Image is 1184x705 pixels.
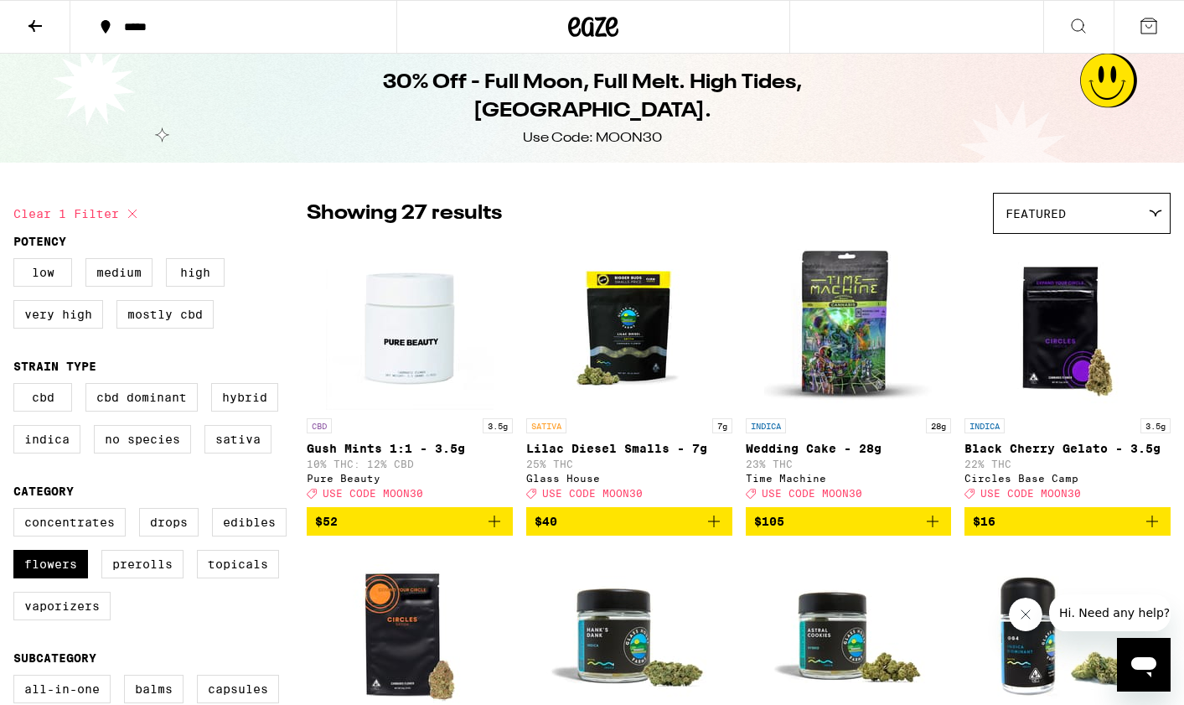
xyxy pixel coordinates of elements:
img: Pure Beauty - Gush Mints 1:1 - 3.5g [326,242,494,410]
button: Add to bag [526,507,732,536]
label: All-In-One [13,675,111,703]
label: Drops [139,508,199,537]
legend: Potency [13,235,66,248]
iframe: Button to launch messaging window [1117,638,1171,692]
p: 7g [712,418,732,433]
label: Prerolls [101,550,184,578]
span: USE CODE MOON30 [542,488,643,499]
img: Glass House - Lilac Diesel Smalls - 7g [545,242,713,410]
a: Open page for Gush Mints 1:1 - 3.5g from Pure Beauty [307,242,513,507]
span: $40 [535,515,557,528]
label: Vaporizers [13,592,111,620]
span: Featured [1006,207,1066,220]
label: Very High [13,300,103,329]
p: SATIVA [526,418,566,433]
label: Edibles [212,508,287,537]
span: USE CODE MOON30 [762,488,862,499]
legend: Subcategory [13,651,96,665]
p: 23% THC [746,459,952,469]
img: Circles Base Camp - Black Cherry Gelato - 3.5g [984,242,1151,410]
label: Concentrates [13,508,126,537]
label: Capsules [197,675,279,703]
span: USE CODE MOON30 [980,488,1081,499]
button: Clear 1 filter [13,193,142,235]
p: Showing 27 results [307,200,502,228]
legend: Strain Type [13,360,96,373]
a: Open page for Wedding Cake - 28g from Time Machine [746,242,952,507]
label: CBD [13,383,72,412]
p: INDICA [964,418,1005,433]
p: 28g [926,418,951,433]
iframe: Message from company [1049,594,1171,631]
label: Sativa [204,425,271,454]
label: Indica [13,425,80,454]
p: Wedding Cake - 28g [746,442,952,455]
div: Time Machine [746,473,952,484]
span: USE CODE MOON30 [323,488,423,499]
div: Pure Beauty [307,473,513,484]
p: 10% THC: 12% CBD [307,459,513,469]
a: Open page for Lilac Diesel Smalls - 7g from Glass House [526,242,732,507]
div: Glass House [526,473,732,484]
p: Black Cherry Gelato - 3.5g [964,442,1171,455]
p: 3.5g [1140,418,1171,433]
a: Open page for Black Cherry Gelato - 3.5g from Circles Base Camp [964,242,1171,507]
button: Add to bag [964,507,1171,536]
label: Low [13,258,72,287]
div: Use Code: MOON30 [523,129,662,148]
label: No Species [94,425,191,454]
p: 22% THC [964,459,1171,469]
span: $105 [754,515,784,528]
img: Time Machine - Wedding Cake - 28g [764,242,932,410]
p: 25% THC [526,459,732,469]
button: Add to bag [307,507,513,536]
button: Add to bag [746,507,952,536]
label: Balms [124,675,184,703]
legend: Category [13,485,74,498]
p: Gush Mints 1:1 - 3.5g [307,442,513,455]
p: INDICA [746,418,786,433]
p: Lilac Diesel Smalls - 7g [526,442,732,455]
label: Flowers [13,550,88,578]
div: Circles Base Camp [964,473,1171,484]
label: Hybrid [211,383,278,412]
span: $16 [973,515,995,528]
iframe: Close message [1009,598,1042,631]
span: $52 [315,515,338,528]
label: High [166,258,225,287]
p: 3.5g [483,418,513,433]
h1: 30% Off - Full Moon, Full Melt. High Tides, [GEOGRAPHIC_DATA]. [287,69,897,126]
p: CBD [307,418,332,433]
label: Mostly CBD [116,300,214,329]
label: Medium [85,258,153,287]
label: CBD Dominant [85,383,198,412]
label: Topicals [197,550,279,578]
